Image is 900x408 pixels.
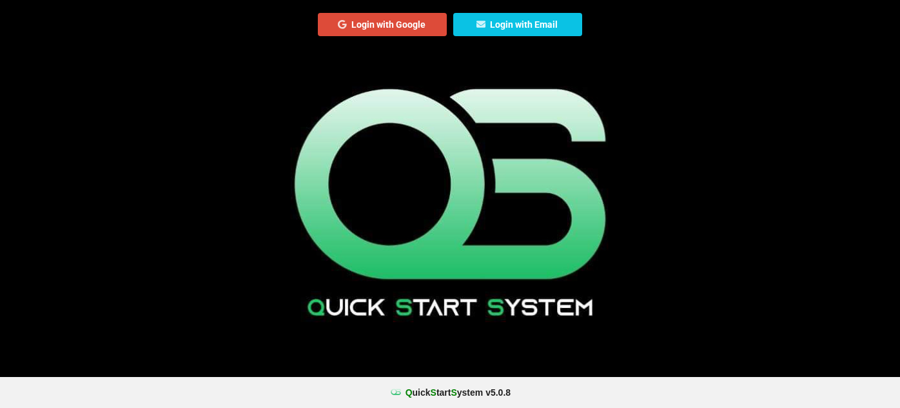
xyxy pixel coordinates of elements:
b: uick tart ystem v 5.0.8 [406,386,511,399]
span: S [451,387,456,398]
img: favicon.ico [389,386,402,399]
button: Login with Google [318,13,447,36]
span: Q [406,387,413,398]
span: S [431,387,436,398]
button: Login with Email [453,13,582,36]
